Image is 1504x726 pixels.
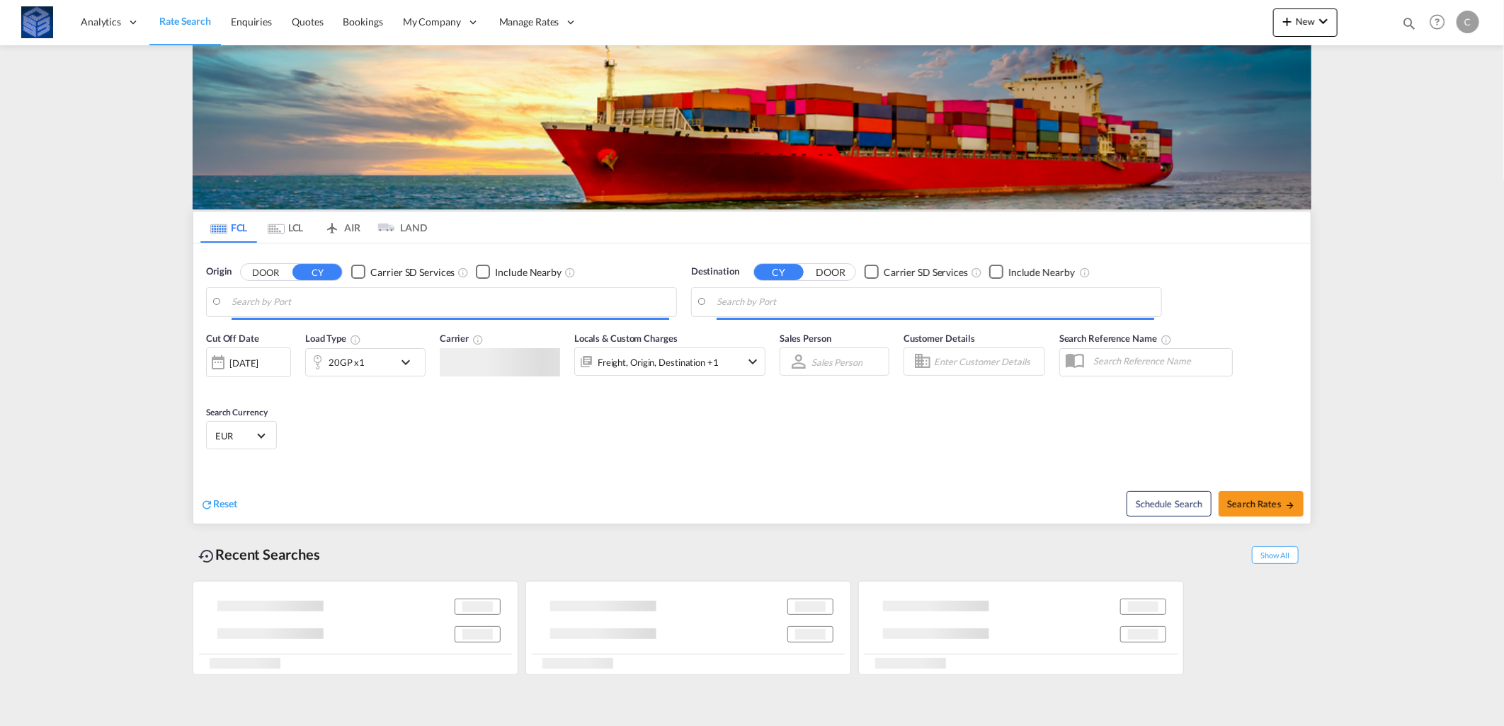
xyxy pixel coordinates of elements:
md-datepicker: Select [206,376,217,395]
input: Enter Customer Details [934,351,1040,372]
md-tab-item: LCL [257,212,314,243]
input: Search by Port [717,292,1154,313]
div: Origin DOOR CY Checkbox No InkUnchecked: Search for CY (Container Yard) services for all selected... [193,243,1311,524]
md-checkbox: Checkbox No Ink [351,265,455,280]
img: fff785d0086311efa2d3e168b14c2f64.png [21,6,53,38]
div: Recent Searches [193,538,326,570]
span: Reset [213,497,237,509]
div: 20GP x1 [329,352,365,372]
span: Locals & Custom Charges [574,333,678,344]
md-icon: icon-chevron-down [1315,13,1332,30]
md-icon: icon-magnify [1401,16,1417,31]
input: Search Reference Name [1086,350,1232,371]
md-icon: icon-plus 400-fg [1279,13,1296,30]
md-icon: The selected Trucker/Carrierwill be displayed in the rate results If the rates are from another f... [472,334,484,345]
span: Rate Search [159,15,211,27]
button: icon-plus 400-fgNewicon-chevron-down [1273,8,1338,37]
md-select: Select Currency: € EUREuro [214,425,269,446]
button: CY [754,264,804,280]
span: Enquiries [231,16,272,28]
md-tab-item: FCL [200,212,257,243]
span: My Company [403,15,461,29]
button: DOOR [806,264,855,280]
md-icon: Unchecked: Ignores neighbouring ports when fetching rates.Checked : Includes neighbouring ports w... [1079,267,1090,278]
md-tab-item: LAND [370,212,427,243]
span: Quotes [292,16,323,28]
span: Bookings [343,16,383,28]
button: Search Ratesicon-arrow-right [1219,491,1304,517]
div: [DATE] [229,357,258,369]
md-icon: icon-arrow-right [1285,500,1295,510]
button: DOOR [241,264,290,280]
md-icon: icon-backup-restore [198,548,215,565]
md-icon: icon-chevron-down [744,353,761,370]
span: Load Type [305,333,361,344]
md-icon: Your search will be saved by the below given name [1161,334,1172,345]
img: LCL+%26+FCL+BACKGROUND.png [193,45,1311,209]
span: Cut Off Date [206,333,259,344]
div: icon-refreshReset [200,497,237,512]
span: Search Reference Name [1059,333,1172,344]
md-select: Sales Person [810,352,864,372]
md-icon: Unchecked: Ignores neighbouring ports when fetching rates.Checked : Includes neighbouring ports w... [564,267,576,278]
md-checkbox: Checkbox No Ink [476,265,562,280]
md-icon: Unchecked: Search for CY (Container Yard) services for all selected carriers.Checked : Search for... [457,267,469,278]
md-icon: icon-chevron-down [397,354,421,371]
md-pagination-wrapper: Use the left and right arrow keys to navigate between tabs [200,212,427,243]
div: icon-magnify [1401,16,1417,37]
span: New [1279,16,1332,27]
span: Destination [691,265,739,279]
span: Search Currency [206,407,268,417]
span: EUR [215,430,255,442]
md-icon: icon-airplane [324,219,341,230]
div: Carrier SD Services [370,265,455,280]
md-checkbox: Checkbox No Ink [989,265,1075,280]
md-icon: icon-information-outline [350,334,361,345]
div: Help [1425,10,1457,35]
span: Search Rates [1227,498,1295,509]
md-tab-item: AIR [314,212,370,243]
button: CY [292,264,342,280]
md-icon: Unchecked: Search for CY (Container Yard) services for all selected carriers.Checked : Search for... [971,267,982,278]
div: Include Nearby [1008,265,1075,280]
span: Show All [1252,546,1299,564]
div: [DATE] [206,347,291,377]
div: Freight Origin Destination Factory Stuffingicon-chevron-down [574,347,765,376]
span: Manage Rates [499,15,559,29]
md-icon: icon-refresh [200,498,213,511]
div: Carrier SD Services [884,265,968,280]
div: C [1457,11,1479,33]
div: Freight Origin Destination Factory Stuffing [598,352,719,372]
input: Search by Port [232,292,669,313]
span: Customer Details [904,333,975,344]
span: Help [1425,10,1449,34]
span: Sales Person [780,333,831,344]
span: Carrier [440,333,484,344]
span: Origin [206,265,232,279]
span: Analytics [81,15,121,29]
button: Note: By default Schedule search will only considerorigin ports, destination ports and cut off da... [1127,491,1212,517]
div: 20GP x1icon-chevron-down [305,348,426,376]
md-checkbox: Checkbox No Ink [865,265,968,280]
div: Include Nearby [495,265,562,280]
